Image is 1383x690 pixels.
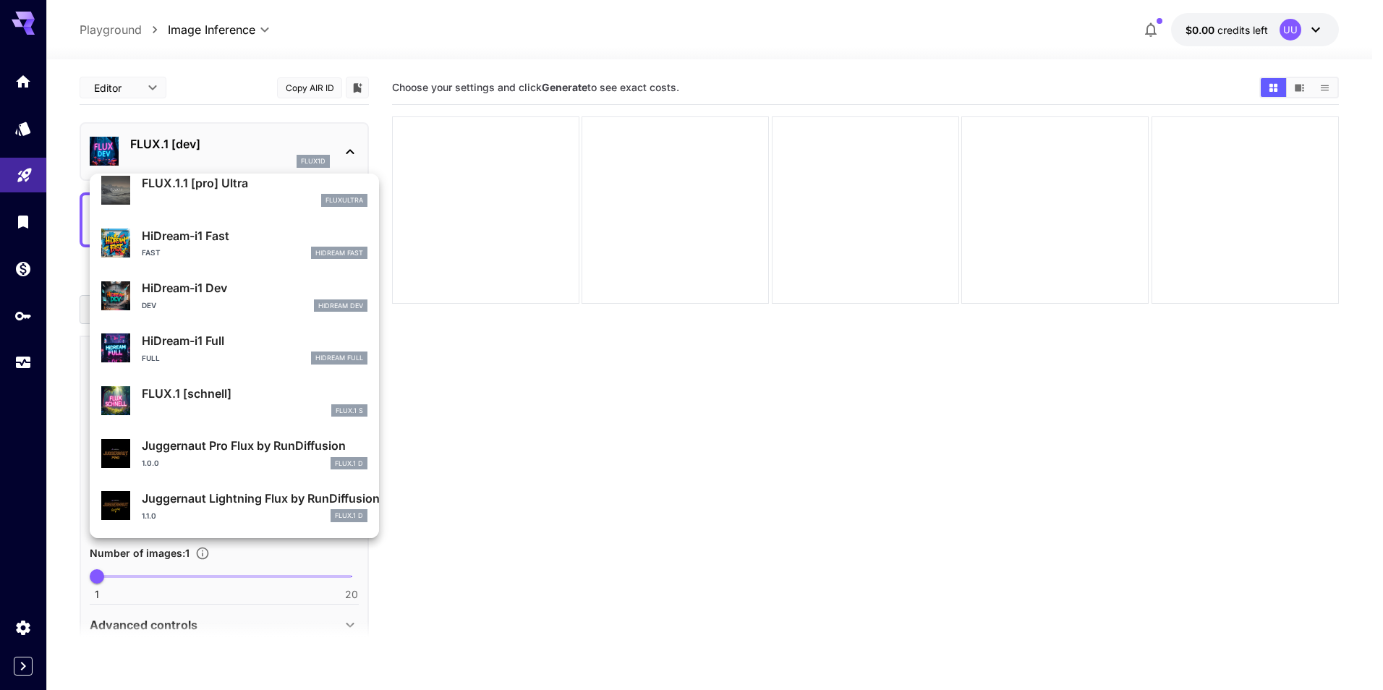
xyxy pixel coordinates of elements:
[142,437,367,454] p: Juggernaut Pro Flux by RunDiffusion
[142,385,367,402] p: FLUX.1 [schnell]
[142,247,161,258] p: Fast
[142,332,367,349] p: HiDream-i1 Full
[336,406,363,416] p: FLUX.1 S
[315,248,363,258] p: HiDream Fast
[325,195,363,205] p: fluxultra
[335,511,363,521] p: FLUX.1 D
[142,279,367,297] p: HiDream-i1 Dev
[101,326,367,370] div: HiDream-i1 FullFullHiDream Full
[142,490,367,507] p: Juggernaut Lightning Flux by RunDiffusion
[142,458,159,469] p: 1.0.0
[315,353,363,363] p: HiDream Full
[101,273,367,318] div: HiDream-i1 DevDevHiDream Dev
[101,221,367,265] div: HiDream-i1 FastFastHiDream Fast
[101,379,367,423] div: FLUX.1 [schnell]FLUX.1 S
[142,174,367,192] p: FLUX.1.1 [pro] Ultra
[335,459,363,469] p: FLUX.1 D
[142,511,156,521] p: 1.1.0
[142,227,367,244] p: HiDream-i1 Fast
[101,169,367,213] div: FLUX.1.1 [pro] Ultrafluxultra
[142,353,160,364] p: Full
[318,301,363,311] p: HiDream Dev
[101,431,367,475] div: Juggernaut Pro Flux by RunDiffusion1.0.0FLUX.1 D
[101,484,367,528] div: Juggernaut Lightning Flux by RunDiffusion1.1.0FLUX.1 D
[142,300,156,311] p: Dev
